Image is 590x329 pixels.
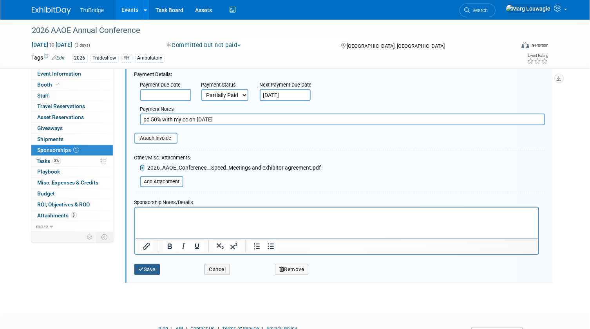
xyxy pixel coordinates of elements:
[29,23,505,38] div: 2026 AAOE Annual Conference
[31,177,113,188] a: Misc. Expenses & Credits
[31,69,113,79] a: Event Information
[164,41,244,49] button: Committed but not paid
[527,54,548,58] div: Event Rating
[31,90,113,101] a: Staff
[31,210,113,221] a: Attachments3
[31,134,113,145] a: Shipments
[121,54,132,62] div: FH
[134,67,545,78] div: Payment Details:
[275,264,309,275] button: Remove
[134,154,321,163] div: Other/Misc. Attachments:
[31,188,113,199] a: Budget
[140,241,153,252] button: Insert/edit link
[31,221,113,232] a: more
[201,81,254,89] div: Payment Status
[80,7,104,13] span: TruBridge
[38,92,49,99] span: Staff
[38,114,84,120] span: Asset Reservations
[506,4,551,13] img: Marg Louwagie
[49,42,56,48] span: to
[38,190,55,197] span: Budget
[530,42,549,48] div: In-Person
[213,241,226,252] button: Subscript
[32,7,71,14] img: ExhibitDay
[135,208,538,238] iframe: Rich Text Area
[38,103,85,109] span: Travel Reservations
[205,264,230,275] button: Cancel
[90,54,119,62] div: Tradeshow
[73,147,79,153] span: 1
[190,241,203,252] button: Underline
[472,41,549,52] div: Event Format
[31,101,113,112] a: Travel Reservations
[134,195,539,207] div: Sponsorship Notes/Details:
[521,42,529,48] img: Format-Inperson.png
[31,145,113,155] a: Sponsorships1
[38,179,99,186] span: Misc. Expenses & Credits
[140,81,190,89] div: Payment Due Date
[31,166,113,177] a: Playbook
[250,241,263,252] button: Numbered list
[31,112,113,123] a: Asset Reservations
[38,201,90,208] span: ROI, Objectives & ROO
[32,54,65,63] td: Tags
[38,168,60,175] span: Playbook
[36,223,49,230] span: more
[38,147,79,153] span: Sponsorships
[260,81,316,89] div: Next Payment Due Date
[32,41,73,48] span: [DATE] [DATE]
[460,4,496,17] a: Search
[140,106,545,114] div: Payment Notes
[31,156,113,166] a: Tasks3%
[227,241,240,252] button: Superscript
[31,199,113,210] a: ROI, Objectives & ROO
[74,43,90,48] span: (3 days)
[264,241,277,252] button: Bullet list
[176,241,190,252] button: Italic
[71,212,77,218] span: 3
[38,70,81,77] span: Event Information
[37,158,61,164] span: Tasks
[31,80,113,90] a: Booth
[72,54,88,62] div: 2026
[52,55,65,61] a: Edit
[52,158,61,164] span: 3%
[56,82,60,87] i: Booth reservation complete
[31,123,113,134] a: Giveaways
[135,54,165,62] div: Ambulatory
[38,212,77,219] span: Attachments
[470,7,488,13] span: Search
[97,232,113,242] td: Toggle Event Tabs
[38,81,62,88] span: Booth
[134,264,160,275] button: Save
[83,232,97,242] td: Personalize Event Tab Strip
[148,164,321,171] span: 2026_AAOE_Conference__Speed_Meetings and exhibitor agreement.pdf
[38,136,64,142] span: Shipments
[347,43,445,49] span: [GEOGRAPHIC_DATA], [GEOGRAPHIC_DATA]
[38,125,63,131] span: Giveaways
[163,241,176,252] button: Bold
